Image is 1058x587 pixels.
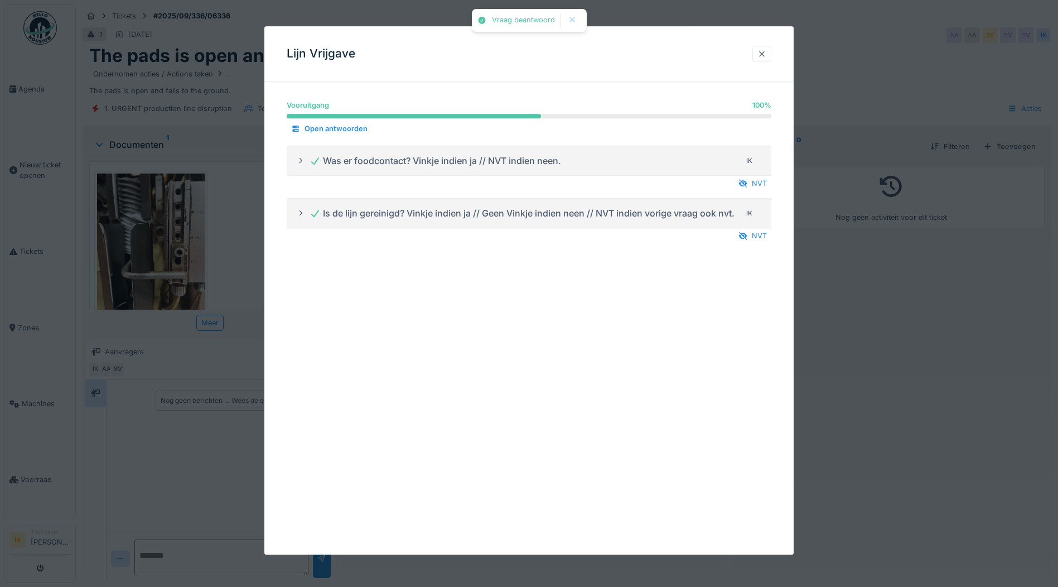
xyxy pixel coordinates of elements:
[492,16,555,25] div: Vraag beantwoord
[734,229,771,244] div: NVT
[742,153,757,169] div: IK
[752,100,771,110] div: 100 %
[287,114,771,119] progress: 100 %
[292,203,766,224] summary: Is de lijn gereinigd? Vinkje indien ja // Geen Vinkje indien neen // NVT indien vorige vraag ook ...
[287,122,372,137] div: Open antwoorden
[287,47,355,61] h3: Lijn Vrijgave
[287,100,329,110] div: Vooruitgang
[292,151,766,171] summary: Was er foodcontact? Vinkje indien ja // NVT indien neen.IK
[310,206,735,220] div: Is de lijn gereinigd? Vinkje indien ja // Geen Vinkje indien neen // NVT indien vorige vraag ook ...
[310,154,561,167] div: Was er foodcontact? Vinkje indien ja // NVT indien neen.
[734,176,771,191] div: NVT
[742,205,757,221] div: IK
